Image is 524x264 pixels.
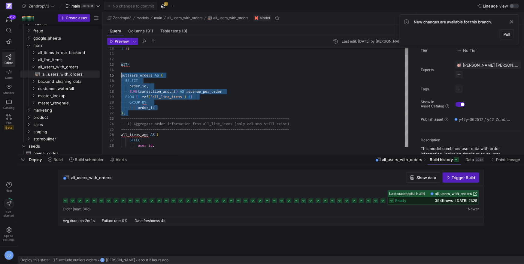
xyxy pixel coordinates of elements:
span: all_users_with_orders [71,175,112,180]
div: 21 [107,105,114,110]
span: seeds [29,143,99,150]
span: ) [176,89,178,94]
div: 17 [107,83,114,89]
span: 'all_line_items' [150,94,184,99]
span: ( [161,73,163,78]
span: Table tests [160,29,187,33]
div: Press SPACE to select this row. [20,106,100,114]
span: models [137,16,149,20]
div: 15 [107,73,114,78]
span: 2m 1s [85,218,95,223]
div: 22 [107,110,114,116]
span: ) [121,111,123,115]
div: Press SPACE to select this row. [20,150,100,157]
div: 18 [107,89,114,94]
div: Press SPACE to select this row. [20,49,100,56]
a: all_users_with_orders​​​​​​​​​​ [20,70,100,78]
button: Trigger Build [443,172,479,183]
div: Press SPACE to select this row. [20,63,100,70]
span: SELECT [125,78,138,83]
span: customer_waterfall [38,85,99,92]
span: Alerts [116,157,127,162]
span: all_line_items [38,56,99,63]
div: 14 [107,67,114,73]
span: user_id [138,143,153,148]
span: -------------------------------------------------- [121,127,226,132]
span: Failure rate [102,218,121,223]
span: ) [184,94,186,99]
img: https://storage.googleapis.com/y42-prod-data-exchange/images/G2kHvxVlt02YItTmblwfhPy4mK5SfUxFU6Tr... [457,63,462,67]
button: ZendropV3 [106,14,133,22]
span: Newer [468,207,479,211]
span: Last successful build [389,192,425,196]
span: all_items_agg [121,132,148,137]
span: about 2 hours ago [138,258,168,262]
span: FROM [125,94,134,99]
a: Code [2,67,15,82]
span: Catalog [3,106,14,109]
span: Help [5,189,13,192]
span: -- 1) Aggregate order information from all_line_it [121,121,226,126]
span: sales [33,121,99,128]
div: Press SPACE to select this row. [20,142,100,150]
span: main [33,42,99,49]
span: exclude outliers orders [59,258,97,262]
span: Build scheduler [75,157,104,162]
button: maindefault [65,2,101,10]
span: 4s [161,218,165,223]
div: Press SPACE to select this row. [20,56,100,63]
span: BY [142,100,146,105]
button: ZendropV3 [20,2,56,10]
span: backend_cleaning_data [38,78,99,85]
div: 23 [107,116,114,121]
div: 20 [107,100,114,105]
div: 19 [107,94,114,100]
div: Press SPACE to select this row. [20,121,100,128]
div: 394K [475,157,484,162]
span: } [190,94,192,99]
button: Getstarted [2,196,15,220]
div: Press SPACE to select this row. [20,27,100,34]
button: Help [2,179,15,195]
span: AS [150,132,155,137]
a: Spacesettings [2,225,15,244]
span: default [81,4,95,8]
span: paypal_codes​​​​​​ [33,150,93,157]
span: ready [395,199,406,203]
div: Press SPACE to select this row. [20,85,100,92]
span: SELECT [129,138,142,142]
span: staging [33,128,99,135]
span: } [188,94,190,99]
span: New changes are available for this branch. [414,19,492,24]
div: 28 [107,143,114,148]
button: y42y-362517 / y42_ZendropV3_main / all_users_with_orders [453,115,513,123]
span: Create asset [66,16,87,20]
span: Columns [128,29,153,33]
span: [DATE] 21:25 [455,198,477,203]
span: ( [157,132,159,137]
div: 12 [107,56,114,62]
button: Build scheduler [67,154,106,165]
span: AS [180,89,184,94]
span: outliers_orders [121,73,153,78]
button: Build history [427,154,462,165]
span: fraud [33,28,99,34]
p: This model combines user data with order information, including details such as user demographics... [421,146,522,194]
span: No Tier [457,48,477,53]
div: Press SPACE to select this row. [20,128,100,135]
div: 13 [107,62,114,67]
span: all_users_with_orders [168,16,203,20]
div: 26 [107,132,114,137]
button: Point lineage [488,154,523,165]
button: 62 [2,14,15,25]
span: SUM [129,89,136,94]
span: -------------------------------------------------- [121,116,226,121]
span: Older (max. 30d) [63,207,91,211]
a: Monitor [2,82,15,97]
a: PRsBeta [2,112,15,132]
span: transaction_amount [138,89,176,94]
span: all_users_with_orders [435,192,472,196]
span: Get started [4,210,14,217]
span: master_revenue [38,100,99,106]
span: ZendropV3 [113,16,132,20]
